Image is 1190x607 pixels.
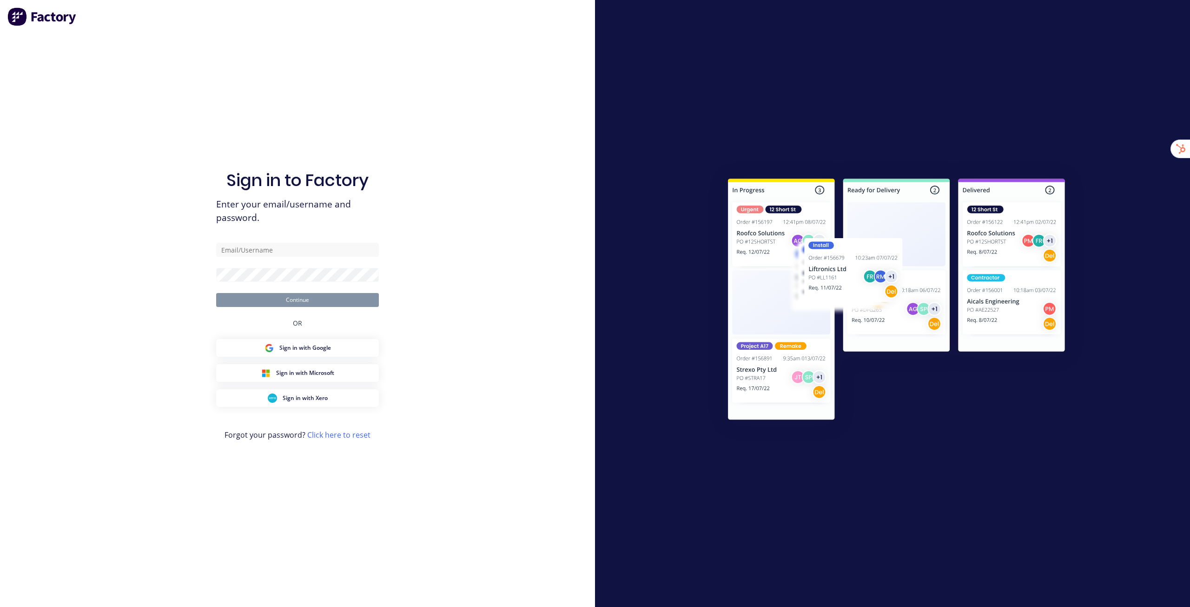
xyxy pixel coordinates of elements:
[216,389,379,407] button: Xero Sign inSign in with Xero
[307,430,370,440] a: Click here to reset
[293,307,302,339] div: OR
[225,429,370,440] span: Forgot your password?
[216,243,379,257] input: Email/Username
[216,293,379,307] button: Continue
[216,364,379,382] button: Microsoft Sign inSign in with Microsoft
[264,343,274,353] img: Google Sign in
[279,344,331,352] span: Sign in with Google
[7,7,77,26] img: Factory
[216,339,379,357] button: Google Sign inSign in with Google
[276,369,334,377] span: Sign in with Microsoft
[216,198,379,225] span: Enter your email/username and password.
[226,170,369,190] h1: Sign in to Factory
[268,394,277,403] img: Xero Sign in
[261,368,271,378] img: Microsoft Sign in
[283,394,328,402] span: Sign in with Xero
[707,160,1085,442] img: Sign in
